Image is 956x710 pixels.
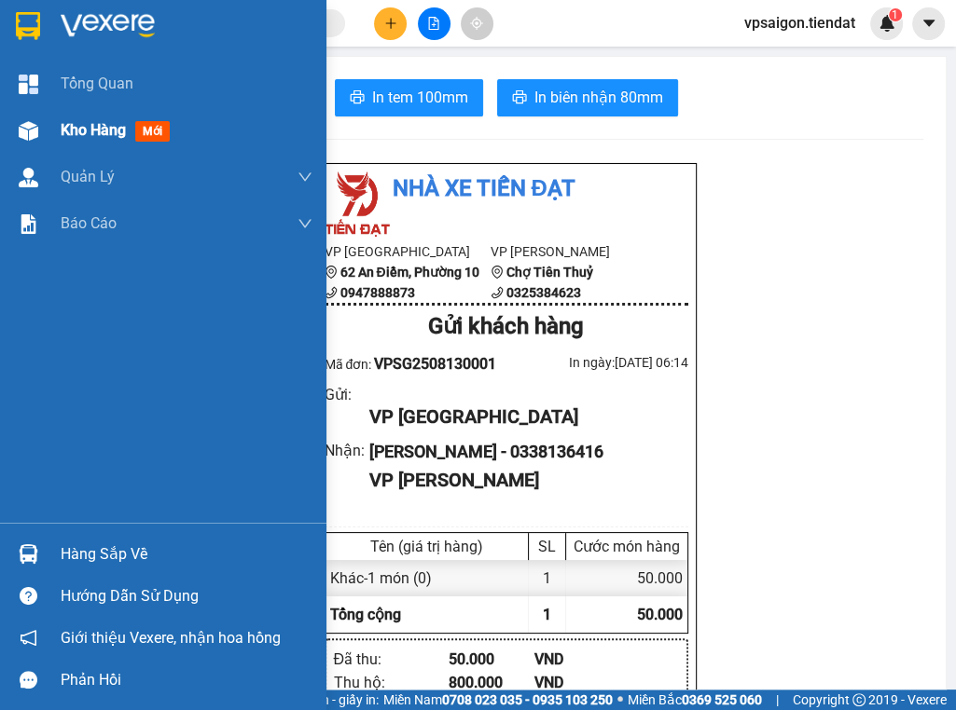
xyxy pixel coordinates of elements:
strong: 0708 023 035 - 0935 103 250 [442,692,613,707]
b: Chợ Tiên Thuỷ [506,265,593,280]
div: Mã đơn: [325,352,506,375]
img: warehouse-icon [19,544,38,564]
div: Nhận : [325,439,370,462]
img: solution-icon [19,214,38,234]
div: VND [534,648,621,671]
span: notification [20,629,37,647]
span: down [298,170,312,184]
span: printer [512,89,527,107]
span: Gửi: [16,16,45,35]
span: message [20,671,37,689]
strong: 0369 525 060 [682,692,762,707]
div: Thu hộ : [334,671,449,694]
div: 800.000 [449,671,535,694]
span: vpsaigon.tiendat [729,11,870,34]
button: printerIn tem 100mm [335,79,483,116]
span: In biên nhận 80mm [534,86,663,109]
div: [PERSON_NAME] [218,58,367,80]
div: VP [PERSON_NAME] [369,466,672,495]
span: question-circle [20,587,37,605]
div: 0338136416 [218,80,367,106]
div: Cước món hàng [571,538,683,555]
li: VP [PERSON_NAME] [491,241,658,262]
b: 62 An Điềm, Phường 10 [340,265,479,280]
img: icon-new-feature [879,15,895,32]
span: 1 [543,606,551,623]
div: [PERSON_NAME] - 0338136416 [369,439,672,465]
img: dashboard-icon [19,75,38,94]
span: 50.000 [637,606,683,623]
div: [GEOGRAPHIC_DATA] [16,16,205,58]
span: | [776,690,779,710]
button: printerIn biên nhận 80mm [497,79,678,116]
span: phone [491,286,504,299]
span: Đã thu : [14,119,71,139]
div: Hướng dẫn sử dụng [61,582,312,610]
span: environment [325,266,338,279]
div: VND [534,671,621,694]
img: logo-vxr [16,12,40,40]
span: mới [135,121,170,142]
img: warehouse-icon [19,168,38,187]
img: logo.jpg [325,171,390,237]
span: aim [470,17,483,30]
sup: 1 [889,8,902,21]
span: file-add [427,17,440,30]
span: Báo cáo [61,212,117,235]
span: Tổng Quan [61,72,133,95]
div: 50.000 [449,648,535,671]
button: plus [374,7,407,40]
button: aim [461,7,493,40]
div: SL [533,538,561,555]
span: environment [491,266,504,279]
span: Miền Bắc [628,690,762,710]
span: ⚪️ [617,696,623,703]
div: Gửi khách hàng [325,309,688,345]
span: down [298,216,312,231]
span: printer [350,89,365,107]
div: In ngày: [DATE] 06:14 [506,352,688,373]
img: warehouse-icon [19,121,38,141]
button: caret-down [912,7,945,40]
span: 1 [892,8,898,21]
span: copyright [852,693,866,706]
li: VP [GEOGRAPHIC_DATA] [325,241,492,262]
b: 0947888873 [340,285,415,300]
span: phone [325,286,338,299]
span: Nhận: [218,16,263,35]
div: [PERSON_NAME] [218,16,367,58]
span: Miền Nam [383,690,613,710]
span: Kho hàng [61,121,126,139]
span: In tem 100mm [372,86,468,109]
div: Hàng sắp về [61,540,312,568]
span: Giới thiệu Vexere, nhận hoa hồng [61,626,281,649]
span: VPSG2508130001 [374,355,496,373]
div: 50.000 [14,117,208,140]
div: Gửi : [325,383,370,406]
div: Tên (giá trị hàng) [330,538,523,555]
div: VP [GEOGRAPHIC_DATA] [369,403,672,431]
b: 0325384623 [506,285,581,300]
div: Phản hồi [61,666,312,694]
span: plus [384,17,397,30]
button: file-add [418,7,450,40]
span: caret-down [921,15,937,32]
div: Đã thu : [334,648,449,671]
span: Tổng cộng [330,606,401,623]
span: Quản Lý [61,165,115,188]
div: 50.000 [566,560,687,596]
div: 1 [529,560,566,596]
li: Nhà xe Tiến Đạt [325,171,688,207]
span: Khác - 1 món (0) [330,569,432,587]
